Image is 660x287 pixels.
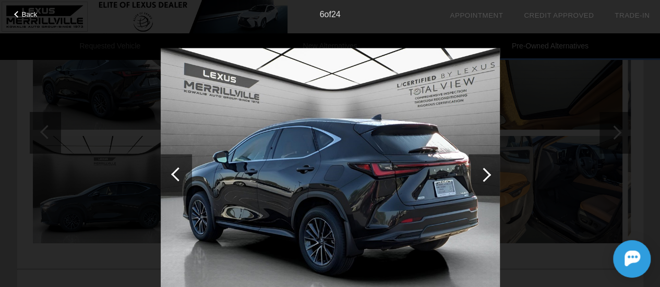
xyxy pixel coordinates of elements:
[450,11,503,19] a: Appointment
[615,11,650,19] a: Trade-In
[22,10,38,18] span: Back
[566,231,660,287] iframe: Chat Assistance
[331,10,341,19] span: 24
[524,11,594,19] a: Credit Approved
[319,10,324,19] span: 6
